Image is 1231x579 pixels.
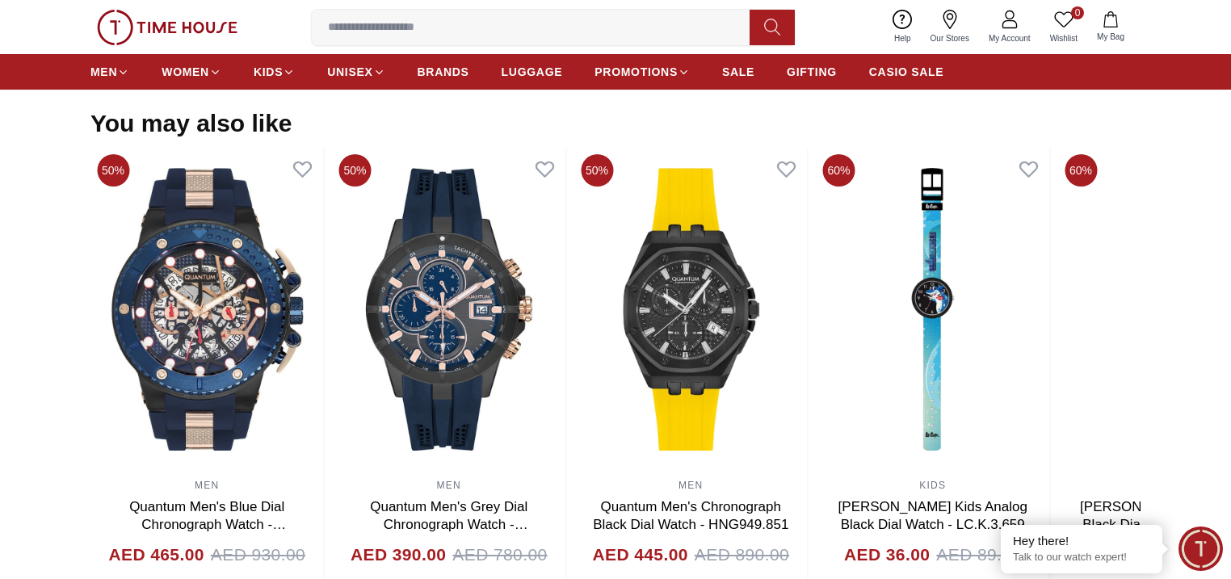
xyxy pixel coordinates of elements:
a: KIDS [254,57,295,86]
span: AED 890.00 [695,542,789,568]
button: My Bag [1087,8,1134,46]
a: 0Wishlist [1040,6,1087,48]
span: WOMEN [162,64,209,80]
a: MEN [195,480,219,491]
img: Quantum Men's Blue Dial Chronograph Watch - HNG535.059 [90,148,324,471]
span: SALE [722,64,754,80]
a: UNISEX [327,57,384,86]
span: PROMOTIONS [594,64,678,80]
a: Quantum Men's Chronograph Black Dial Watch - HNG949.851 [593,499,788,532]
a: Quantum Men's Grey Dial Chronograph Watch - HNG893.069 [370,499,527,550]
a: LUGGAGE [502,57,563,86]
div: Hey there! [1013,533,1150,549]
a: BRANDS [418,57,469,86]
span: My Bag [1090,31,1131,43]
span: AED 89.00 [936,542,1021,568]
a: MEN [437,480,461,491]
span: Help [888,32,918,44]
a: MEN [679,480,703,491]
span: MEN [90,64,117,80]
span: GIFTING [787,64,837,80]
img: ... [97,10,237,45]
span: 50% [581,154,613,187]
h4: AED 390.00 [351,542,446,568]
span: Wishlist [1044,32,1084,44]
span: AED 930.00 [211,542,305,568]
h4: AED 465.00 [108,542,204,568]
a: GIFTING [787,57,837,86]
p: Talk to our watch expert! [1013,551,1150,564]
a: CASIO SALE [869,57,944,86]
img: Quantum Men's Grey Dial Chronograph Watch - HNG893.069 [333,148,566,471]
span: 60% [823,154,855,187]
span: AED 780.00 [452,542,547,568]
span: LUGGAGE [502,64,563,80]
img: Lee Cooper Kids Analog Black Dial Watch - LC.K.3.659 [817,148,1050,471]
span: KIDS [254,64,283,80]
a: MEN [90,57,129,86]
div: Chat Widget [1178,527,1223,571]
span: 50% [97,154,129,187]
a: PROMOTIONS [594,57,690,86]
span: UNISEX [327,64,372,80]
a: WOMEN [162,57,221,86]
span: 60% [1065,154,1097,187]
a: KIDS [919,480,946,491]
h4: AED 36.00 [844,542,930,568]
span: 0 [1071,6,1084,19]
span: BRANDS [418,64,469,80]
a: [PERSON_NAME] Kids Analog Black Dial Watch - LC.K.3.659 [838,499,1027,532]
span: 50% [339,154,372,187]
span: CASIO SALE [869,64,944,80]
a: Our Stores [921,6,979,48]
a: Quantum Men's Blue Dial Chronograph Watch - HNG535.059 [129,499,286,550]
h2: You may also like [90,109,292,138]
img: Quantum Men's Chronograph Black Dial Watch - HNG949.851 [574,148,808,471]
span: Our Stores [924,32,976,44]
a: Help [884,6,921,48]
h4: AED 445.00 [592,542,687,568]
a: SALE [722,57,754,86]
span: My Account [982,32,1037,44]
